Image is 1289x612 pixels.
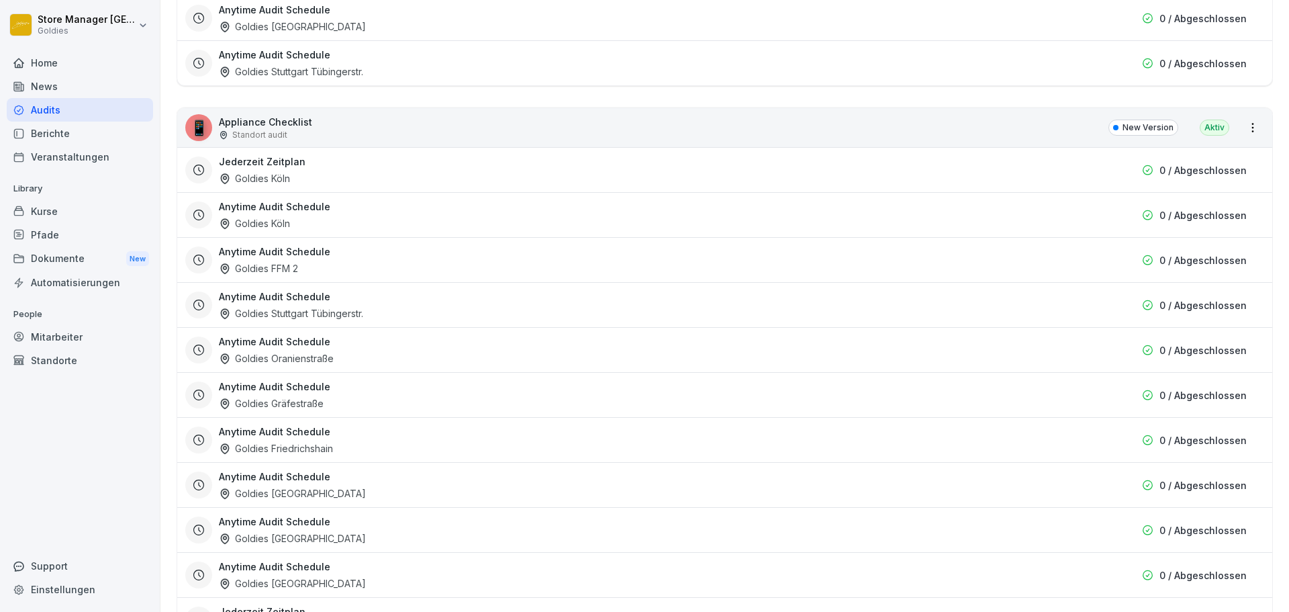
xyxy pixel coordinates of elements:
[219,425,330,439] h3: Anytime Audit Schedule
[1200,120,1229,136] div: Aktiv
[219,19,366,34] div: Goldies [GEOGRAPHIC_DATA]
[219,531,366,545] div: Goldies [GEOGRAPHIC_DATA]
[7,247,153,271] a: DokumenteNew
[219,306,363,320] div: Goldies Stuttgart Tübingerstr.
[219,335,330,349] h3: Anytime Audit Schedule
[219,115,312,129] p: Appliance Checklist
[7,578,153,601] a: Einstellungen
[219,441,333,455] div: Goldies Friedrichshain
[219,245,330,259] h3: Anytime Audit Schedule
[219,396,324,410] div: Goldies Gräfestraße
[219,380,330,394] h3: Anytime Audit Schedule
[1159,388,1247,402] p: 0 / Abgeschlossen
[1123,122,1174,134] p: New Version
[7,200,153,223] a: Kurse
[219,470,330,484] h3: Anytime Audit Schedule
[7,98,153,122] a: Audits
[219,155,305,169] h3: Jederzeit Zeitplan
[7,51,153,75] a: Home
[219,64,363,79] div: Goldies Stuttgart Tübingerstr.
[1159,253,1247,267] p: 0 / Abgeschlossen
[185,114,212,141] div: 📱
[1159,433,1247,447] p: 0 / Abgeschlossen
[1159,343,1247,357] p: 0 / Abgeschlossen
[219,560,330,574] h3: Anytime Audit Schedule
[38,26,136,36] p: Goldies
[219,200,330,214] h3: Anytime Audit Schedule
[219,576,366,591] div: Goldies [GEOGRAPHIC_DATA]
[1159,56,1247,71] p: 0 / Abgeschlossen
[1159,163,1247,177] p: 0 / Abgeschlossen
[219,216,290,230] div: Goldies Köln
[7,223,153,247] a: Pfade
[1159,11,1247,26] p: 0 / Abgeschlossen
[219,261,298,275] div: Goldies FFM 2
[7,75,153,98] a: News
[7,178,153,200] p: Library
[7,325,153,349] a: Mitarbeiter
[219,486,366,500] div: Goldies [GEOGRAPHIC_DATA]
[7,554,153,578] div: Support
[1159,568,1247,582] p: 0 / Abgeschlossen
[38,14,136,26] p: Store Manager [GEOGRAPHIC_DATA]
[1159,208,1247,222] p: 0 / Abgeschlossen
[219,3,330,17] h3: Anytime Audit Schedule
[1159,523,1247,537] p: 0 / Abgeschlossen
[219,48,330,62] h3: Anytime Audit Schedule
[7,247,153,271] div: Dokumente
[219,290,330,304] h3: Anytime Audit Schedule
[232,129,287,141] p: Standort audit
[219,351,334,365] div: Goldies Oranienstraße
[1159,478,1247,492] p: 0 / Abgeschlossen
[7,304,153,325] p: People
[1159,298,1247,312] p: 0 / Abgeschlossen
[7,271,153,294] a: Automatisierungen
[126,251,149,267] div: New
[219,515,330,529] h3: Anytime Audit Schedule
[7,122,153,145] a: Berichte
[7,145,153,169] a: Veranstaltungen
[219,171,290,185] div: Goldies Köln
[7,349,153,372] a: Standorte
